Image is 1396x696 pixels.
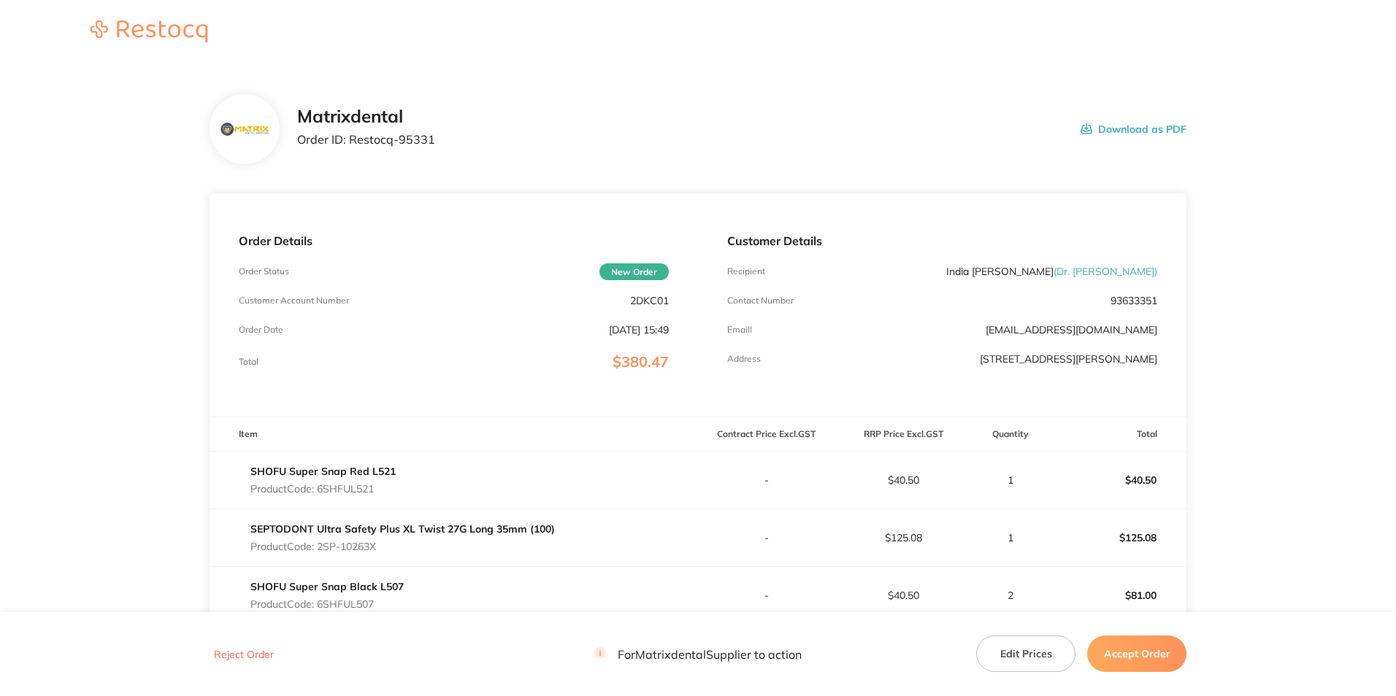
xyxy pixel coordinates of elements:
[835,474,970,486] p: $40.50
[613,352,669,371] span: $380.47
[250,483,396,495] p: Product Code: 6SHFUL521
[210,417,698,452] th: Item
[239,325,283,335] p: Order Date
[973,532,1049,544] p: 1
[972,417,1050,452] th: Quantity
[630,295,669,306] p: 2DKC01
[250,598,404,610] p: Product Code: 6SHFUL507
[986,323,1157,336] a: [EMAIL_ADDRESS][DOMAIN_NAME]
[250,465,396,478] a: SHOFU Super Snap Red L521
[1051,578,1186,613] p: $81.00
[609,324,669,336] p: [DATE] 15:49
[1087,635,1186,672] button: Accept Order
[239,357,258,367] p: Total
[727,266,765,277] p: Recipient
[835,532,970,544] p: $125.08
[727,234,1157,247] p: Customer Details
[973,589,1049,601] p: 2
[220,123,268,136] img: c2YydnlvZQ
[239,266,289,277] p: Order Status
[1054,265,1157,278] span: ( Dr. [PERSON_NAME] )
[727,295,794,306] p: Contact Number
[250,580,404,593] a: SHOFU Super Snap Black L507
[980,353,1157,365] p: [STREET_ADDRESS][PERSON_NAME]
[946,266,1157,277] p: India [PERSON_NAME]
[835,417,971,452] th: RRP Price Excl. GST
[297,133,435,146] p: Order ID: Restocq- 95331
[76,20,222,45] a: Restocq logo
[594,647,802,661] p: For Matrixdental Supplier to action
[239,234,669,247] p: Order Details
[1051,463,1186,498] p: $40.50
[698,417,835,452] th: Contract Price Excl. GST
[976,635,1075,672] button: Edit Prices
[76,20,222,42] img: Restocq logo
[250,522,555,535] a: SEPTODONT Ultra Safety Plus XL Twist 27G Long 35mm (100)
[699,474,834,486] p: -
[210,648,278,661] button: Reject Order
[727,354,761,364] p: Address
[297,107,435,127] h2: Matrixdental
[699,532,834,544] p: -
[973,474,1049,486] p: 1
[835,589,970,601] p: $40.50
[1050,417,1186,452] th: Total
[250,541,555,552] p: Product Code: 2SP-10263X
[239,295,349,306] p: Customer Account Number
[599,263,669,280] span: New Order
[727,325,752,335] p: Emaill
[1081,107,1186,152] button: Download as PDF
[1051,520,1186,555] p: $125.08
[1111,295,1157,306] p: 93633351
[699,589,834,601] p: -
